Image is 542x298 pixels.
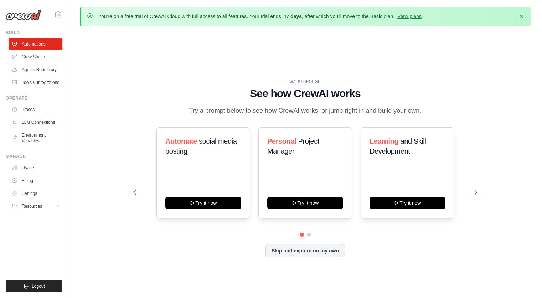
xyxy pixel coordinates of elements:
[397,14,421,19] a: View plans
[9,129,62,147] a: Environment Variables
[165,137,197,145] span: Automate
[9,188,62,199] a: Settings
[9,162,62,174] a: Usage
[6,10,41,20] img: Logo
[9,175,62,186] a: Billing
[9,117,62,128] a: LLM Connections
[186,106,425,116] p: Try a prompt below to see how CrewAI works, or jump right in and build your own.
[9,104,62,115] a: Traces
[9,38,62,50] a: Automations
[370,137,398,145] span: Learning
[165,197,241,209] button: Try it now
[9,77,62,88] a: Tools & Integrations
[98,13,423,20] p: You're on a free trial of CrewAI Cloud with full access to all features. Your trial ends in , aft...
[9,64,62,75] a: Agents Repository
[22,203,42,209] span: Resources
[286,14,302,19] strong: 7 days
[165,137,237,155] span: social media posting
[6,30,62,36] div: Build
[32,283,45,289] span: Logout
[9,51,62,63] a: Crew Studio
[134,87,477,100] h1: See how CrewAI works
[370,137,426,155] span: and Skill Development
[6,154,62,159] div: Manage
[6,280,62,292] button: Logout
[134,79,477,84] div: WALKTHROUGH
[265,244,345,257] button: Skip and explore on my own
[9,201,62,212] button: Resources
[267,137,296,145] span: Personal
[6,95,62,101] div: Operate
[267,197,343,209] button: Try it now
[370,197,445,209] button: Try it now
